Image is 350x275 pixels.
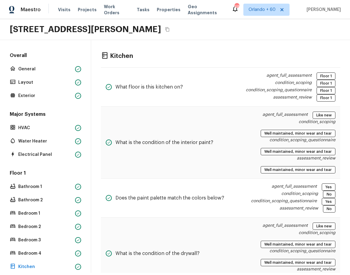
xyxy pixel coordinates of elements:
p: agent_full_assessment [262,112,308,119]
span: [PERSON_NAME] [304,7,341,13]
span: Floor 1 [318,73,334,79]
span: No [324,206,334,212]
h5: Does the paint palette match the colors below? [115,195,224,201]
span: No [324,191,334,197]
p: agent_full_assessment [266,72,312,80]
span: Properties [157,7,180,13]
button: Copy Address [163,25,171,33]
span: Floor 1 [318,88,334,94]
p: Bedroom 1 [18,210,73,216]
h2: [STREET_ADDRESS][PERSON_NAME] [10,24,161,35]
p: assessment_review [273,94,312,102]
span: Well maintained, minor wear and tear [262,149,334,155]
h5: Major Systems [9,111,82,119]
h5: Floor 1 [9,170,82,178]
p: assessment_review [297,266,335,272]
p: agent_full_assessment [272,183,317,191]
p: General [18,66,73,72]
span: Well maintained, minor wear and tear [262,130,334,136]
p: HVAC [18,125,73,131]
p: condition_scoping [281,191,318,198]
p: assessment_review [297,155,335,161]
h5: What floor is this kitchen on? [115,84,183,90]
p: condition_scoping_questionnaire [246,87,312,94]
p: condition_scoping_questionnaire [269,137,335,143]
p: Bedroom 2 [18,224,73,230]
span: Well maintained, minor wear and tear [262,167,334,173]
span: Yes [323,199,334,205]
span: Like new [314,112,334,118]
h5: What is the condition of the interior paint? [115,139,213,146]
p: Layout [18,79,73,86]
h5: What is the condition of the drywall? [115,250,200,257]
p: Bathroom 2 [18,197,73,203]
p: Bedroom 3 [18,237,73,243]
span: Like new [314,223,334,229]
h5: Overall [9,52,82,60]
span: Yes [323,184,334,190]
div: 485 [235,4,239,10]
p: Bathroom 1 [18,184,73,190]
h4: Kitchen [110,52,133,60]
p: Exterior [18,93,73,99]
p: condition_scoping [299,119,335,125]
span: Tasks [137,8,149,12]
span: Visits [58,7,70,13]
span: Maestro [21,7,41,13]
p: condition_scoping_questionnaire [251,198,317,205]
p: agent_full_assessment [262,223,308,230]
span: Geo Assignments [188,4,224,16]
p: condition_scoping [275,80,312,87]
p: condition_scoping [299,230,335,236]
p: Kitchen [18,264,73,270]
p: condition_scoping_questionnaire [269,248,335,254]
p: Bedroom 4 [18,250,73,257]
span: Projects [78,7,97,13]
span: Floor 1 [318,80,334,86]
span: Floor 1 [318,95,334,101]
span: Well maintained, minor wear and tear [262,260,334,266]
span: Well maintained, minor wear and tear [262,241,334,247]
p: Water Heater [18,138,73,144]
p: Electrical Panel [18,152,73,158]
span: Orlando + 60 [249,7,276,13]
p: assessment_review [280,205,318,213]
span: Work Orders [104,4,129,16]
